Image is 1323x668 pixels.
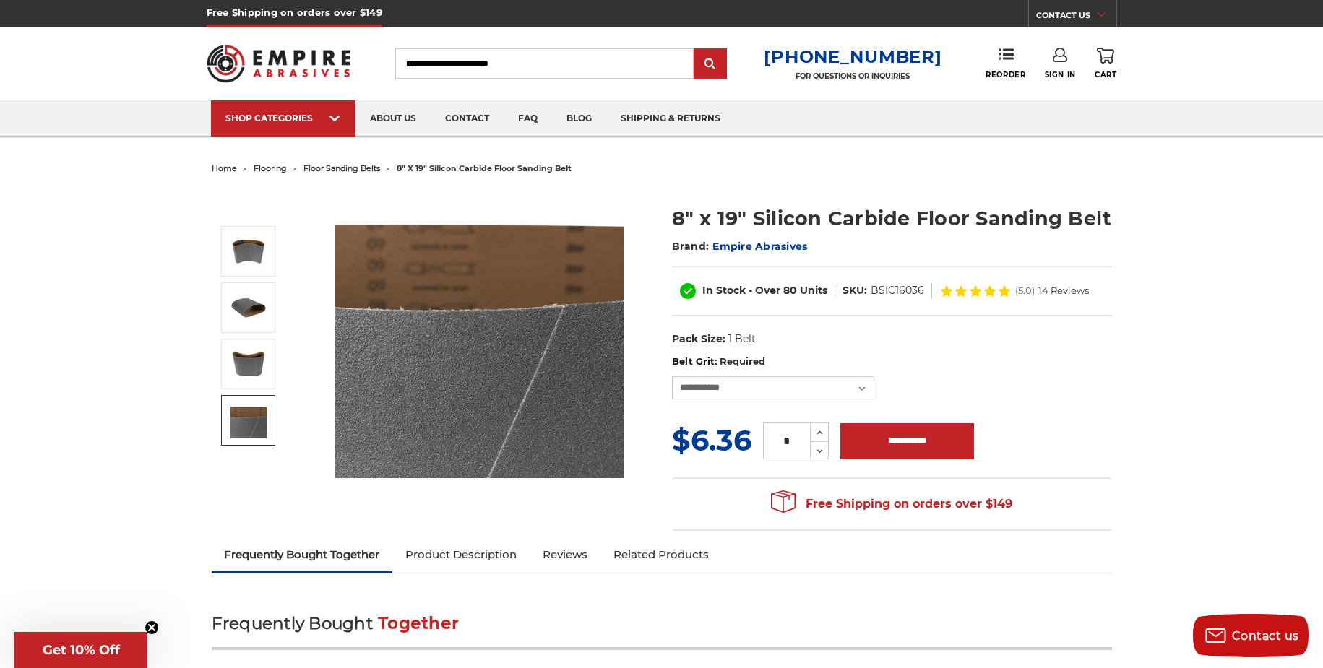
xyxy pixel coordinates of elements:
[504,100,552,137] a: faq
[431,100,504,137] a: contact
[771,490,1012,519] span: Free Shipping on orders over $149
[600,539,722,571] a: Related Products
[606,100,735,137] a: shipping & returns
[1095,48,1116,79] a: Cart
[702,284,746,297] span: In Stock
[749,284,780,297] span: - Over
[672,355,1112,369] label: Belt Grit:
[207,35,351,92] img: Empire Abrasives
[728,331,756,347] dd: 1 Belt
[800,284,827,297] span: Units
[145,620,159,635] button: Close teaser
[230,402,267,438] img: Silicon Carbide 7-7-8-inch by 29-1-2 -inch belt for floor sanding, compatible with Clarke EZ-7-7-...
[43,642,120,658] span: Get 10% Off
[764,46,941,67] a: [PHONE_NUMBER]
[843,283,867,298] dt: SKU:
[1095,70,1116,79] span: Cart
[1232,629,1299,643] span: Contact us
[212,613,373,633] span: Frequently Bought
[871,283,924,298] dd: BSIC16036
[230,346,267,382] img: Silicon Carbide 7-7-8" x 29-1-2 " sanding belt designed for hardwood and concrete floor sanding, ...
[212,539,393,571] a: Frequently Bought Together
[712,240,807,253] a: Empire Abrasives
[672,422,751,458] span: $6.36
[230,233,267,269] img: 7-7-8" x 29-1-2 " Silicon Carbide belt for aggressive sanding on concrete and hardwood floors as ...
[986,48,1025,79] a: Reorder
[783,284,797,297] span: 80
[672,331,725,347] dt: Pack Size:
[230,290,267,326] img: 7-7-8" x 29-1-2 " Silicon Carbide belt for floor sanding, compatible with Clarke EZ-7-7-8 sanders...
[397,163,572,173] span: 8" x 19" silicon carbide floor sanding belt
[392,539,530,571] a: Product Description
[1193,614,1309,657] button: Contact us
[672,204,1112,233] h1: 8" x 19" Silicon Carbide Floor Sanding Belt
[696,50,725,79] input: Submit
[764,71,941,81] p: FOR QUESTIONS OR INQUIRIES
[303,163,380,173] a: floor sanding belts
[672,240,710,253] span: Brand:
[1036,7,1116,27] a: CONTACT US
[1015,286,1035,295] span: (5.0)
[355,100,431,137] a: about us
[1045,70,1076,79] span: Sign In
[1038,286,1089,295] span: 14 Reviews
[14,632,147,668] div: Get 10% OffClose teaser
[254,163,287,173] a: flooring
[720,355,765,367] small: Required
[986,70,1025,79] span: Reorder
[225,113,341,123] div: SHOP CATEGORIES
[212,163,237,173] a: home
[530,539,600,571] a: Reviews
[552,100,606,137] a: blog
[378,613,459,633] span: Together
[335,189,624,478] img: 7-7-8" x 29-1-2 " Silicon Carbide belt for aggressive sanding on concrete and hardwood floors as ...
